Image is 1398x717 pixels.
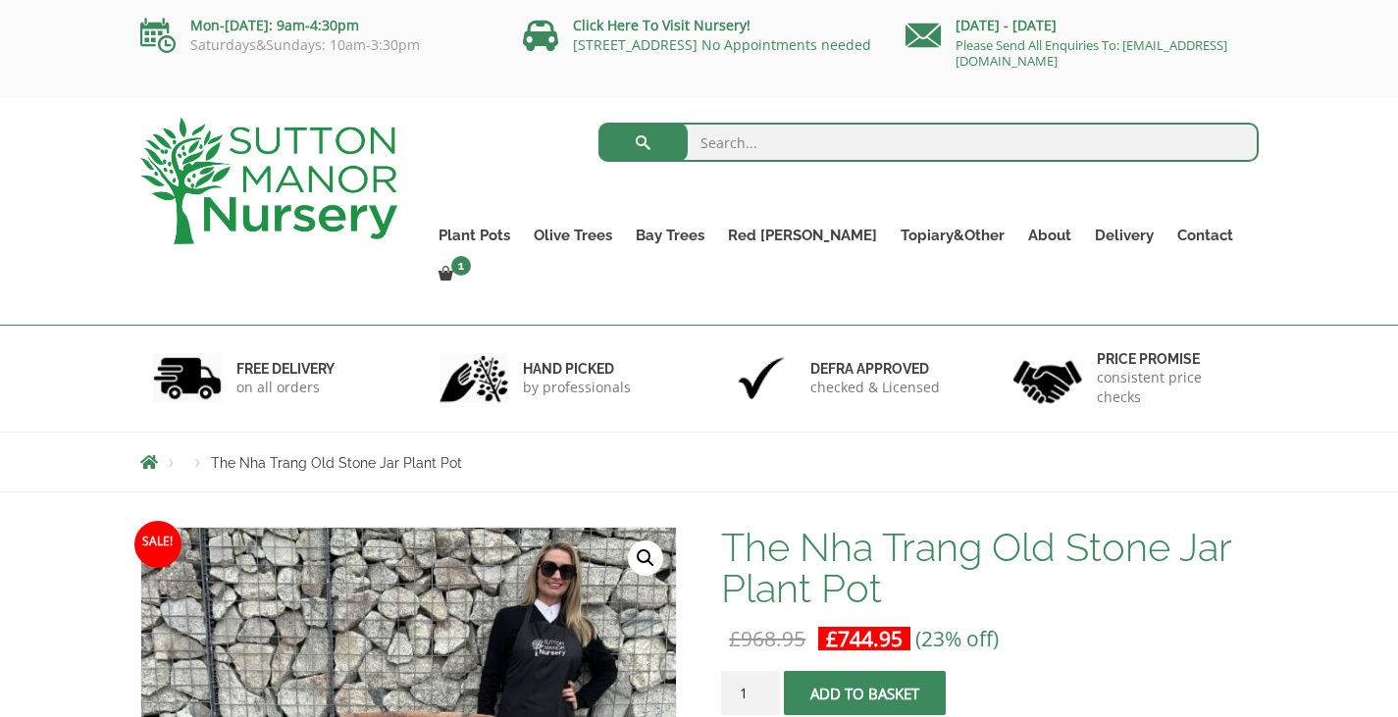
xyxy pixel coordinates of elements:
a: View full-screen image gallery [628,540,663,576]
span: £ [826,625,838,652]
span: £ [729,625,741,652]
img: 1.jpg [153,353,222,403]
span: (23% off) [915,625,999,652]
h6: FREE DELIVERY [236,360,335,378]
img: logo [140,118,397,244]
a: Please Send All Enquiries To: [EMAIL_ADDRESS][DOMAIN_NAME] [956,36,1227,70]
p: [DATE] - [DATE] [906,14,1259,37]
a: Red [PERSON_NAME] [716,222,889,249]
a: [STREET_ADDRESS] No Appointments needed [573,35,871,54]
h1: The Nha Trang Old Stone Jar Plant Pot [721,527,1258,609]
bdi: 968.95 [729,625,805,652]
span: Sale! [134,521,181,568]
p: on all orders [236,378,335,397]
p: consistent price checks [1097,368,1246,407]
p: by professionals [523,378,631,397]
a: About [1016,222,1083,249]
nav: Breadcrumbs [140,454,1259,470]
h6: Defra approved [810,360,940,378]
a: Click Here To Visit Nursery! [573,16,751,34]
button: Add to basket [784,671,946,715]
a: Delivery [1083,222,1165,249]
a: 1 [427,261,477,288]
p: Mon-[DATE]: 9am-4:30pm [140,14,493,37]
h6: hand picked [523,360,631,378]
input: Product quantity [721,671,780,715]
span: The Nha Trang Old Stone Jar Plant Pot [211,455,462,471]
a: Olive Trees [522,222,624,249]
a: Topiary&Other [889,222,1016,249]
p: checked & Licensed [810,378,940,397]
bdi: 744.95 [826,625,903,652]
img: 4.jpg [1013,348,1082,408]
input: Search... [598,123,1259,162]
h6: Price promise [1097,350,1246,368]
p: Saturdays&Sundays: 10am-3:30pm [140,37,493,53]
a: Contact [1165,222,1245,249]
span: 1 [451,256,471,276]
a: Bay Trees [624,222,716,249]
a: Plant Pots [427,222,522,249]
img: 2.jpg [440,353,508,403]
img: 3.jpg [727,353,796,403]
